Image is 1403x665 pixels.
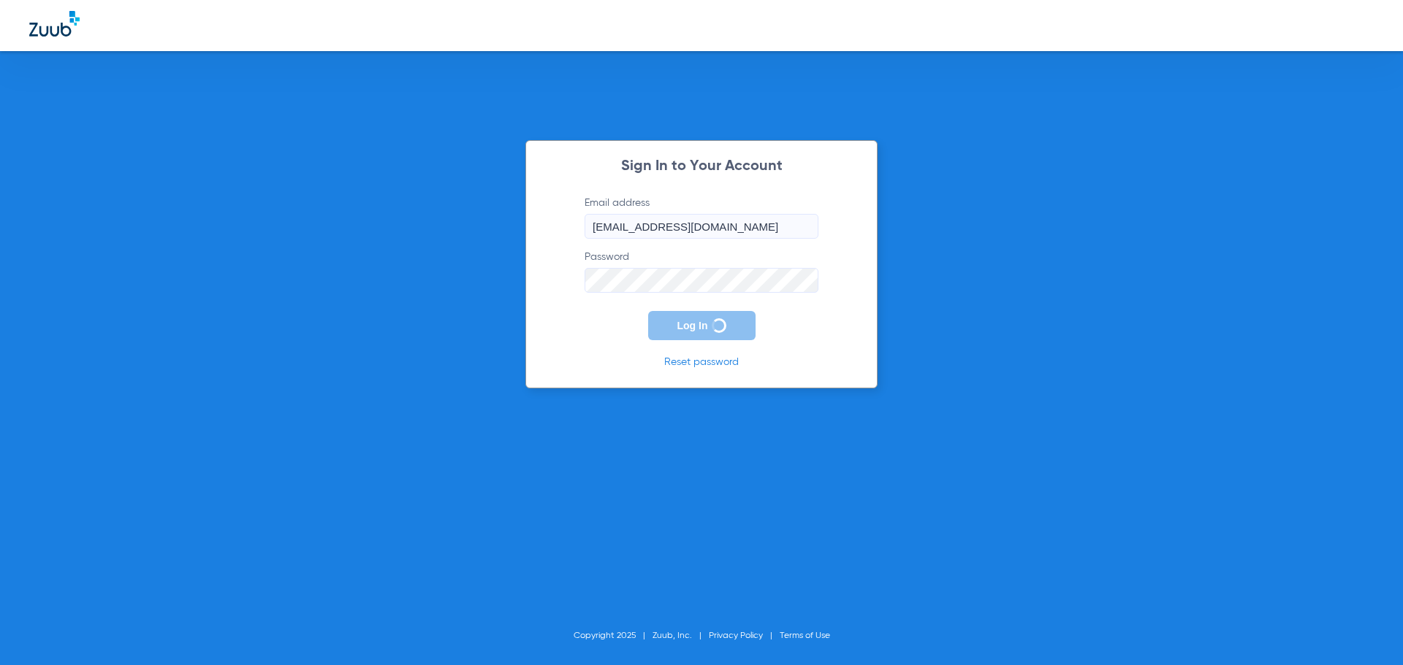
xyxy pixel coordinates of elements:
[664,357,739,367] a: Reset password
[677,320,708,331] span: Log In
[574,629,653,643] li: Copyright 2025
[563,159,840,174] h2: Sign In to Your Account
[29,11,80,36] img: Zuub Logo
[709,631,763,640] a: Privacy Policy
[585,214,818,239] input: Email address
[780,631,830,640] a: Terms of Use
[585,196,818,239] label: Email address
[648,311,756,340] button: Log In
[585,250,818,293] label: Password
[585,268,818,293] input: Password
[653,629,709,643] li: Zuub, Inc.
